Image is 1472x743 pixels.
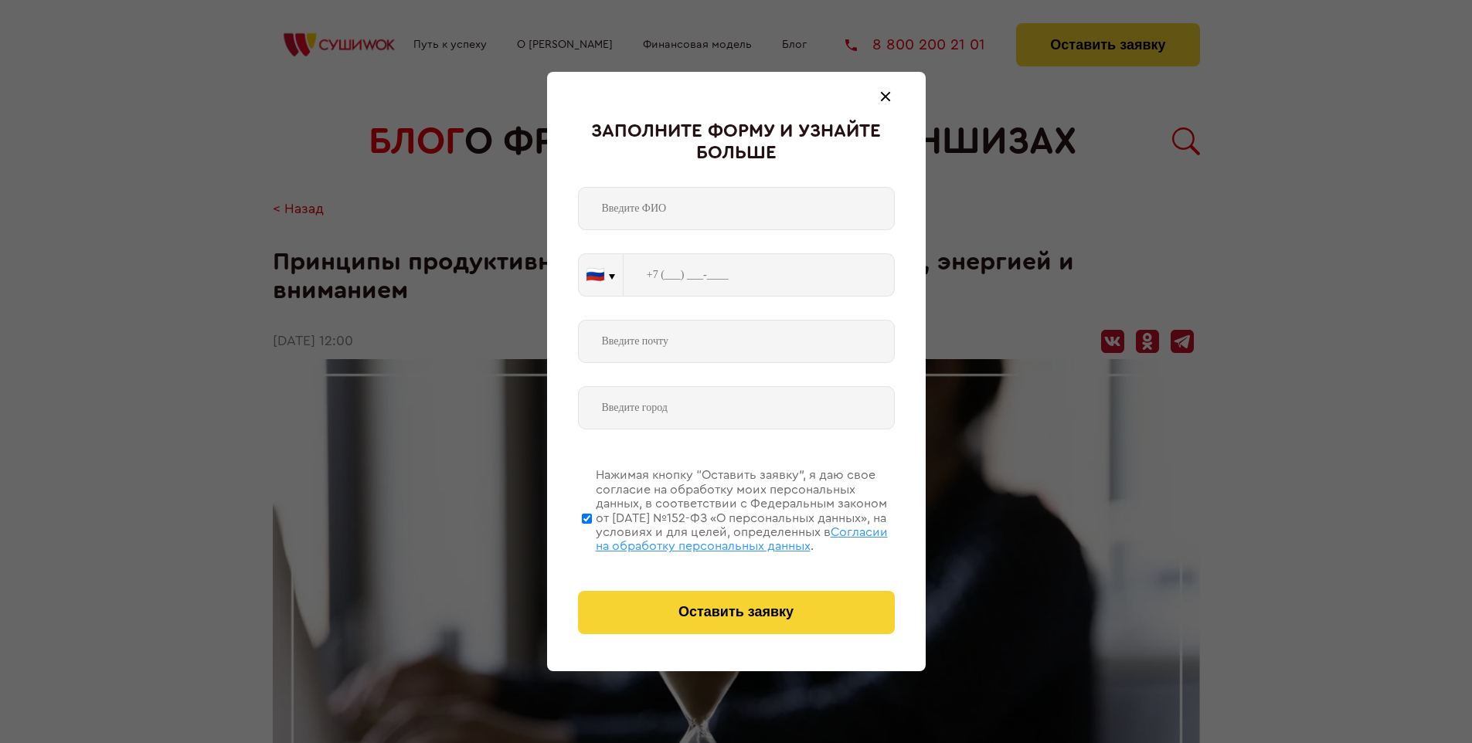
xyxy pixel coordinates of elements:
[596,526,888,552] span: Согласии на обработку персональных данных
[578,187,895,230] input: Введите ФИО
[596,468,895,553] div: Нажимая кнопку “Оставить заявку”, я даю свое согласие на обработку моих персональных данных, в со...
[578,591,895,634] button: Оставить заявку
[578,386,895,429] input: Введите город
[578,320,895,363] input: Введите почту
[578,121,895,164] div: Заполните форму и узнайте больше
[579,254,623,296] button: 🇷🇺
[624,253,895,297] input: +7 (___) ___-____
